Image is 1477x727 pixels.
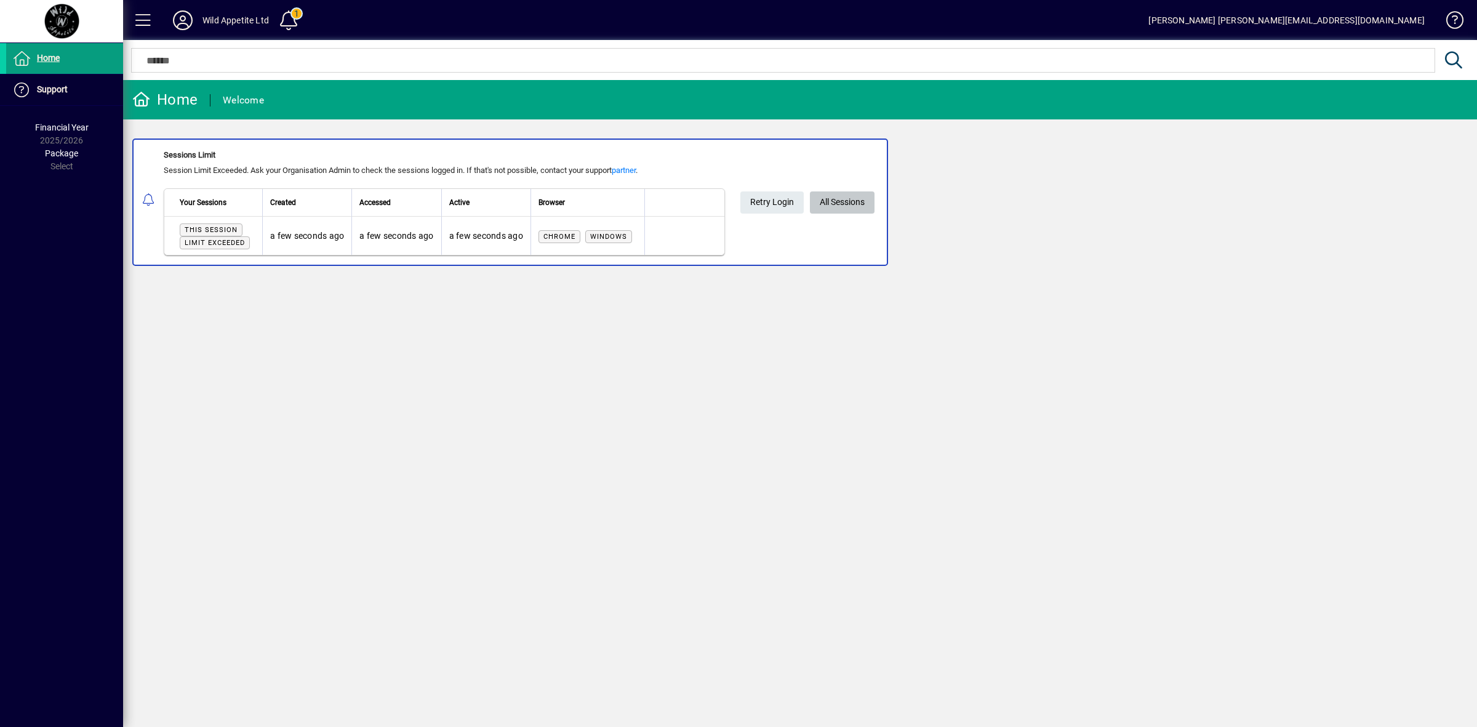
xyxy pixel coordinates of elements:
[180,196,226,209] span: Your Sessions
[37,53,60,63] span: Home
[820,192,865,212] span: All Sessions
[740,191,804,214] button: Retry Login
[270,196,296,209] span: Created
[123,139,1477,266] app-alert-notification-menu-item: Sessions Limit
[351,217,441,255] td: a few seconds ago
[359,196,391,209] span: Accessed
[202,10,269,30] div: Wild Appetite Ltd
[449,196,470,209] span: Active
[543,233,575,241] span: Chrome
[1437,2,1462,42] a: Knowledge Base
[163,9,202,31] button: Profile
[538,196,565,209] span: Browser
[1148,10,1425,30] div: [PERSON_NAME] [PERSON_NAME][EMAIL_ADDRESS][DOMAIN_NAME]
[164,164,725,177] div: Session Limit Exceeded. Ask your Organisation Admin to check the sessions logged in. If that's no...
[185,226,238,234] span: This session
[185,239,245,247] span: Limit exceeded
[262,217,351,255] td: a few seconds ago
[6,74,123,105] a: Support
[441,217,530,255] td: a few seconds ago
[37,84,68,94] span: Support
[612,166,636,175] a: partner
[164,149,725,161] div: Sessions Limit
[590,233,627,241] span: Windows
[35,123,89,132] span: Financial Year
[132,90,198,110] div: Home
[750,192,794,212] span: Retry Login
[223,90,264,110] div: Welcome
[45,148,78,158] span: Package
[810,191,875,214] a: All Sessions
